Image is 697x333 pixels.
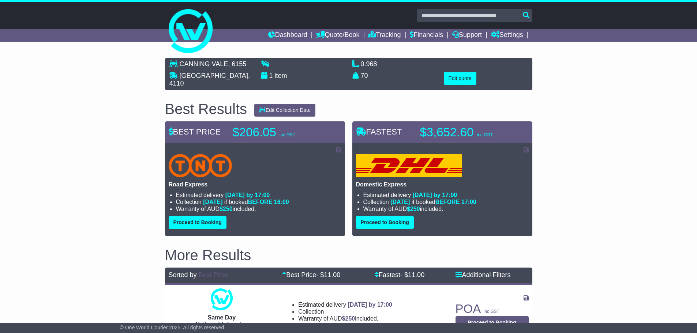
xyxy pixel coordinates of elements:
[484,309,499,314] span: inc GST
[169,154,232,177] img: TNT Domestic: Road Express
[361,72,368,79] span: 70
[356,216,414,229] button: Proceed to Booking
[356,154,462,177] img: DHL: Domestic Express
[342,315,355,322] span: $
[368,29,401,42] a: Tracking
[361,60,377,68] span: 0.968
[400,271,424,279] span: - $
[444,72,476,85] button: Edit quote
[254,104,315,117] button: Edit Collection Date
[410,206,420,212] span: 250
[169,127,221,136] span: BEST PRICE
[363,198,529,205] li: Collection
[274,199,289,205] span: 16:00
[452,29,482,42] a: Support
[316,29,359,42] a: Quote/Book
[324,271,340,279] span: 11.00
[348,302,392,308] span: [DATE] by 17:00
[176,198,341,205] li: Collection
[268,29,307,42] a: Dashboard
[298,308,392,315] li: Collection
[356,127,402,136] span: FASTEST
[233,125,324,140] p: $206.05
[410,29,443,42] a: Financials
[390,199,476,205] span: if booked
[435,199,460,205] span: BEFORE
[180,60,228,68] span: CANNING VALE
[269,72,273,79] span: 1
[280,132,295,137] span: inc GST
[420,125,511,140] p: $3,652.60
[228,60,246,68] span: , 6155
[316,271,340,279] span: - $
[298,315,392,322] li: Warranty of AUD included.
[203,199,222,205] span: [DATE]
[161,101,251,117] div: Best Results
[356,181,529,188] p: Domestic Express
[120,325,226,330] span: © One World Courier 2025. All rights reserved.
[176,192,341,198] li: Estimated delivery
[408,271,424,279] span: 11.00
[456,302,529,316] p: POA
[345,315,355,322] span: 250
[491,29,523,42] a: Settings
[176,205,341,212] li: Warranty of AUD included.
[165,247,532,263] h2: More Results
[456,271,511,279] a: Additional Filters
[169,72,250,87] span: , 4110
[199,271,229,279] a: Best Price
[169,271,197,279] span: Sorted by
[225,192,270,198] span: [DATE] by 17:00
[220,206,233,212] span: $
[211,288,233,310] img: One World Courier: Same Day Nationwide(quotes take 0.5-1 hour)
[282,271,340,279] a: Best Price- $11.00
[180,72,248,79] span: [GEOGRAPHIC_DATA]
[407,206,420,212] span: $
[363,205,529,212] li: Warranty of AUD included.
[275,72,287,79] span: item
[169,181,341,188] p: Road Express
[223,206,233,212] span: 250
[203,199,289,205] span: if booked
[248,199,273,205] span: BEFORE
[477,132,492,137] span: inc GST
[169,216,226,229] button: Proceed to Booking
[363,192,529,198] li: Estimated delivery
[461,199,476,205] span: 17:00
[413,192,457,198] span: [DATE] by 17:00
[298,301,392,308] li: Estimated delivery
[375,271,424,279] a: Fastest- $11.00
[456,316,529,329] button: Proceed to Booking
[390,199,410,205] span: [DATE]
